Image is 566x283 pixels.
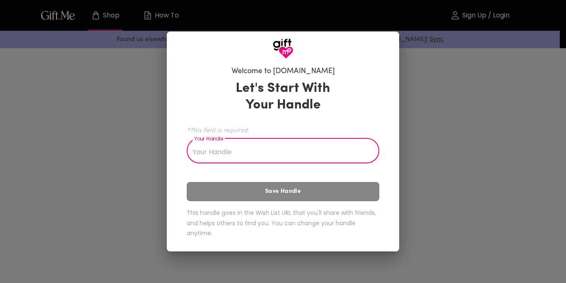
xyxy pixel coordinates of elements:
[225,80,341,113] h3: Let's Start With Your Handle
[187,140,370,163] input: Your Handle
[187,126,379,134] span: *This field is required.
[232,66,335,76] h6: Welcome to [DOMAIN_NAME]
[187,208,379,239] h6: This handle goes in the Wish List URL that you'll share with friends, and helps others to find yo...
[273,38,293,59] img: GiftMe Logo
